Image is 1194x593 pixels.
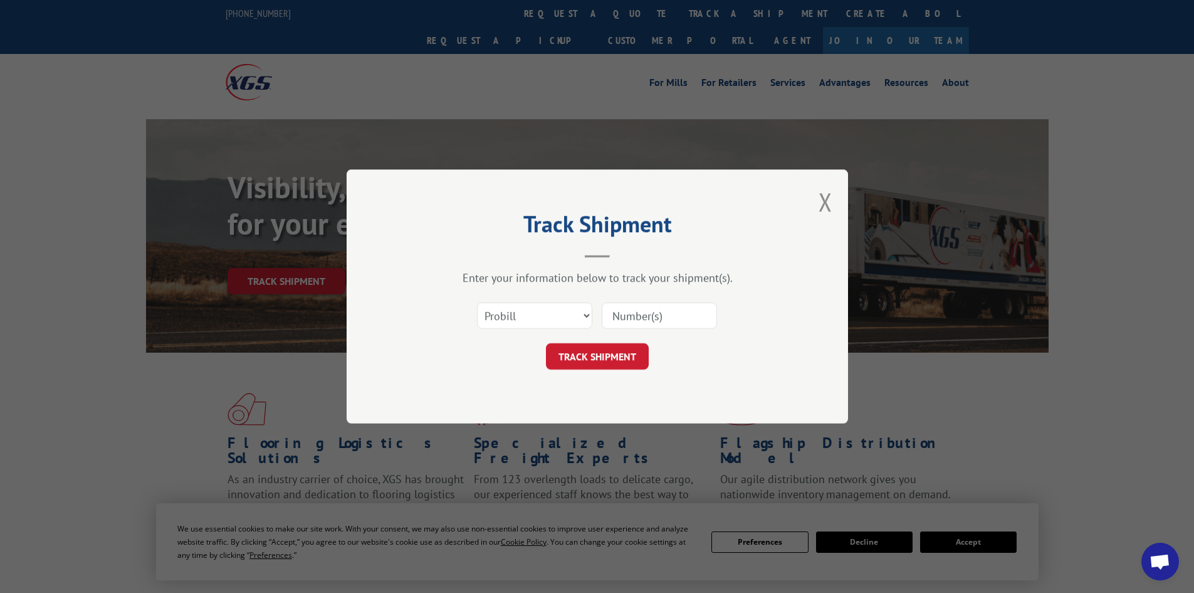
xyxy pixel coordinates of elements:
div: Enter your information below to track your shipment(s). [409,270,785,285]
button: Close modal [819,185,832,218]
input: Number(s) [602,302,717,329]
h2: Track Shipment [409,215,785,239]
div: Open chat [1141,543,1179,580]
button: TRACK SHIPMENT [546,343,649,370]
